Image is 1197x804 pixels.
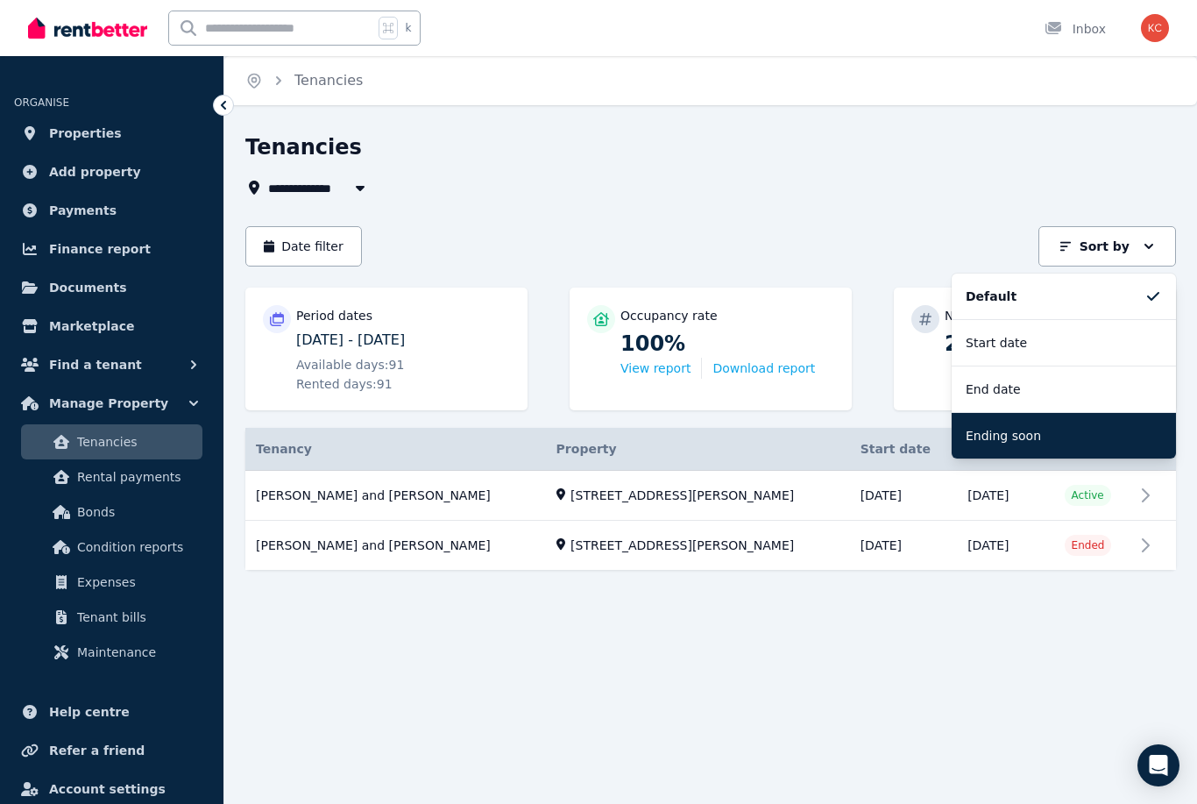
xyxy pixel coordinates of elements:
[49,393,168,414] span: Manage Property
[256,440,312,458] span: Tenancy
[49,740,145,761] span: Refer a friend
[77,537,195,558] span: Condition reports
[49,354,142,375] span: Find a tenant
[49,238,151,260] span: Finance report
[77,466,195,487] span: Rental payments
[296,375,393,393] span: Rented days: 91
[21,565,202,600] a: Expenses
[49,123,122,144] span: Properties
[245,133,362,161] h1: Tenancies
[245,471,1176,521] a: View details for Pauraic Boland and Melissa Jarvin
[14,270,209,305] a: Documents
[77,607,195,628] span: Tenant bills
[28,15,147,41] img: RentBetter
[966,288,1016,305] p: Default
[14,733,209,768] a: Refer a friend
[21,600,202,635] a: Tenant bills
[945,307,1096,324] p: No of tenancies included
[620,359,691,377] button: View report
[1045,20,1106,38] div: Inbox
[245,226,362,267] button: Date filter
[966,381,1021,398] p: End date
[245,522,1176,571] a: View details for Jonathan Hay and Meredith Chittenden
[49,161,141,182] span: Add property
[966,334,1027,352] p: Start date
[21,530,202,565] a: Condition reports
[21,494,202,530] a: Bonds
[224,56,384,105] nav: Breadcrumb
[546,428,850,471] th: Property
[296,307,372,324] p: Period dates
[77,502,195,523] span: Bonds
[296,356,404,374] span: Available days: 91
[620,307,718,324] p: Occupancy rate
[712,359,815,377] button: Download report
[14,347,209,382] button: Find a tenant
[850,521,958,571] td: [DATE]
[14,694,209,729] a: Help centre
[14,231,209,267] a: Finance report
[49,779,166,800] span: Account settings
[77,572,195,593] span: Expenses
[77,431,195,452] span: Tenancies
[1038,226,1176,267] button: Sort by
[21,635,202,670] a: Maintenance
[966,427,1041,445] p: Ending soon
[294,70,363,91] span: Tenancies
[620,330,834,358] p: 100%
[405,21,411,35] span: k
[14,116,209,151] a: Properties
[1141,14,1169,42] img: Georgia Roberts
[49,701,130,722] span: Help centre
[77,642,195,663] span: Maintenance
[1137,744,1179,786] div: Open Intercom Messenger
[850,428,958,471] th: Start date
[21,459,202,494] a: Rental payments
[952,274,1176,459] ul: Sort by
[49,200,117,221] span: Payments
[957,521,1053,571] td: [DATE]
[14,309,209,344] a: Marketplace
[14,386,209,421] button: Manage Property
[21,424,202,459] a: Tenancies
[14,96,69,109] span: ORGANISE
[49,277,127,298] span: Documents
[1080,238,1130,255] p: Sort by
[296,330,510,351] p: [DATE] - [DATE]
[14,193,209,228] a: Payments
[14,154,209,189] a: Add property
[945,330,1158,358] p: 2
[49,316,134,337] span: Marketplace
